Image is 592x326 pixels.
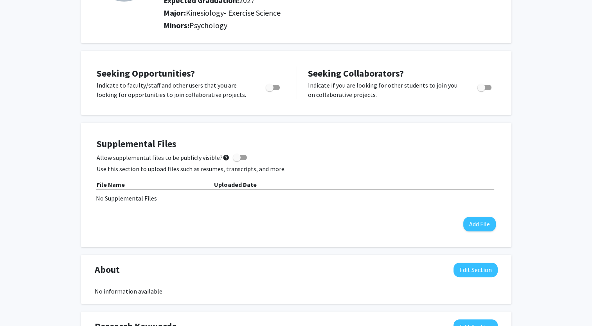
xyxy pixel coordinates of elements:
h4: Supplemental Files [97,138,496,150]
mat-icon: help [223,153,230,162]
div: No information available [95,287,498,296]
span: About [95,263,120,277]
b: Uploaded Date [214,181,257,188]
div: Toggle [474,81,496,92]
span: Psychology [189,20,227,30]
span: Seeking Opportunities? [97,67,195,79]
p: Use this section to upload files such as resumes, transcripts, and more. [97,164,496,174]
h2: Minors: [164,21,497,30]
span: Allow supplemental files to be publicly visible? [97,153,230,162]
span: Seeking Collaborators? [308,67,404,79]
b: File Name [97,181,125,188]
h2: Major: [164,8,497,18]
div: No Supplemental Files [96,193,497,203]
p: Indicate if you are looking for other students to join you on collaborative projects. [308,81,462,99]
div: Toggle [263,81,284,92]
button: Add File [463,217,496,231]
button: Edit About [453,263,498,277]
span: Kinesiology- Exercise Science [186,8,281,18]
iframe: Chat [6,291,33,320]
p: Indicate to faculty/staff and other users that you are looking for opportunities to join collabor... [97,81,251,99]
